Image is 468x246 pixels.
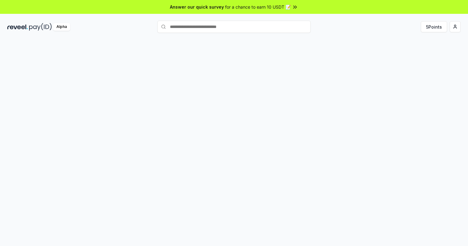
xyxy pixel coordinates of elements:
img: reveel_dark [7,23,28,31]
span: Answer our quick survey [170,4,224,10]
div: Alpha [53,23,70,31]
button: 5Points [421,21,447,32]
span: for a chance to earn 10 USDT 📝 [225,4,291,10]
img: pay_id [29,23,52,31]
